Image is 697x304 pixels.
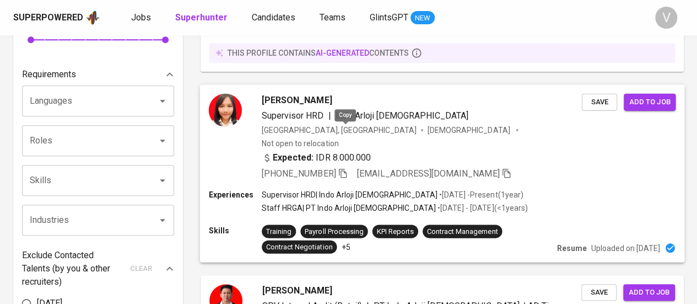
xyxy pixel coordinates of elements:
[655,7,677,29] div: V
[262,168,336,179] span: [PHONE_NUMBER]
[262,189,437,200] p: Supervisor HRD | Indo Arloji [DEMOGRAPHIC_DATA]
[155,133,170,148] button: Open
[209,225,262,236] p: Skills
[209,189,262,200] p: Experiences
[155,173,170,188] button: Open
[587,286,611,299] span: Save
[557,242,587,253] p: Resume
[273,151,314,164] b: Expected:
[228,47,409,58] p: this profile contains contents
[587,95,612,108] span: Save
[377,226,414,237] div: KPI Reports
[262,137,338,148] p: Not open to relocation
[155,93,170,109] button: Open
[591,242,660,253] p: Uploaded on [DATE]
[22,63,174,86] div: Requirements
[13,12,83,24] div: Superpowered
[629,95,670,108] span: Add to job
[582,93,617,110] button: Save
[410,13,435,24] span: NEW
[427,226,498,237] div: Contract Management
[131,11,153,25] a: Jobs
[428,124,511,135] span: [DEMOGRAPHIC_DATA]
[623,284,675,301] button: Add to job
[22,68,76,81] p: Requirements
[316,49,369,57] span: AI-generated
[252,12,295,23] span: Candidates
[624,93,676,110] button: Add to job
[581,284,617,301] button: Save
[262,93,332,106] span: [PERSON_NAME]
[262,284,332,297] span: [PERSON_NAME]
[175,12,228,23] b: Superhunter
[85,9,100,26] img: app logo
[370,11,435,25] a: GlintsGPT NEW
[357,168,500,179] span: [EMAIL_ADDRESS][DOMAIN_NAME]
[320,12,345,23] span: Teams
[262,124,417,135] div: [GEOGRAPHIC_DATA], [GEOGRAPHIC_DATA]
[13,9,100,26] a: Superpoweredapp logo
[370,12,408,23] span: GlintsGPT
[209,93,242,126] img: 7bd992ef4f7d4913016fabe7cfb8b775.jpg
[22,249,174,289] div: Exclude Contacted Talents (by you & other recruiters)clear
[266,226,291,237] div: Training
[341,241,350,252] p: +5
[437,189,523,200] p: • [DATE] - Present ( 1 year )
[252,11,298,25] a: Candidates
[305,226,363,237] div: Payroll Processing
[436,202,527,214] p: • [DATE] - [DATE] ( <1 years )
[22,249,123,289] p: Exclude Contacted Talents (by you & other recruiters)
[262,151,371,164] div: IDR 8.000.000
[262,202,436,214] p: Staff HRGA | PT Indo Arloji [DEMOGRAPHIC_DATA]
[328,109,331,122] span: |
[175,11,230,25] a: Superhunter
[201,85,684,262] a: [PERSON_NAME]Supervisor HRD|Indo Arloji [DEMOGRAPHIC_DATA][GEOGRAPHIC_DATA], [GEOGRAPHIC_DATA][DE...
[266,242,332,252] div: Contract Negotiation
[320,11,348,25] a: Teams
[155,212,170,228] button: Open
[335,110,468,120] span: Indo Arloji [DEMOGRAPHIC_DATA]
[262,110,323,120] span: Supervisor HRD
[131,12,151,23] span: Jobs
[629,286,669,299] span: Add to job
